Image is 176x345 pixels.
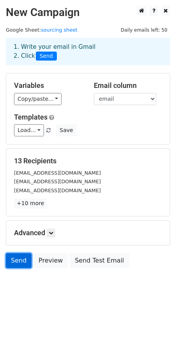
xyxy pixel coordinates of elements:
h5: Advanced [14,229,162,237]
a: Load... [14,124,44,136]
small: [EMAIL_ADDRESS][DOMAIN_NAME] [14,170,101,176]
a: Preview [33,253,68,268]
small: Google Sheet: [6,27,77,33]
a: Send Test Email [70,253,129,268]
a: +10 more [14,198,47,208]
a: sourcing sheet [41,27,77,33]
iframe: Chat Widget [137,307,176,345]
small: [EMAIL_ADDRESS][DOMAIN_NAME] [14,179,101,184]
a: Send [6,253,32,268]
span: Send [36,52,57,61]
div: 1. Write your email in Gmail 2. Click [8,43,168,61]
a: Daily emails left: 50 [118,27,170,33]
h5: 13 Recipients [14,157,162,165]
a: Copy/paste... [14,93,62,105]
h5: Email column [94,81,162,90]
a: Templates [14,113,48,121]
h2: New Campaign [6,6,170,19]
small: [EMAIL_ADDRESS][DOMAIN_NAME] [14,188,101,193]
h5: Variables [14,81,82,90]
span: Daily emails left: 50 [118,26,170,34]
button: Save [56,124,76,136]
